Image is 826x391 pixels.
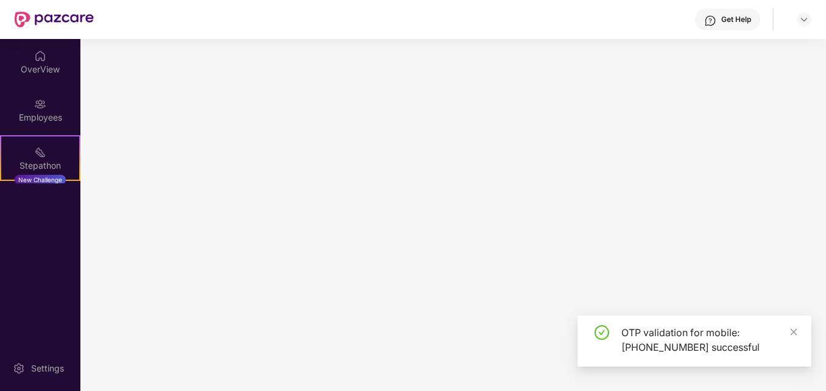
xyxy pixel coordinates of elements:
[27,362,68,375] div: Settings
[789,328,798,336] span: close
[34,146,46,158] img: svg+xml;base64,PHN2ZyB4bWxucz0iaHR0cDovL3d3dy53My5vcmcvMjAwMC9zdmciIHdpZHRoPSIyMSIgaGVpZ2h0PSIyMC...
[799,15,809,24] img: svg+xml;base64,PHN2ZyBpZD0iRHJvcGRvd24tMzJ4MzIiIHhtbG5zPSJodHRwOi8vd3d3LnczLm9yZy8yMDAwL3N2ZyIgd2...
[15,175,66,185] div: New Challenge
[34,98,46,110] img: svg+xml;base64,PHN2ZyBpZD0iRW1wbG95ZWVzIiB4bWxucz0iaHR0cDovL3d3dy53My5vcmcvMjAwMC9zdmciIHdpZHRoPS...
[1,160,79,172] div: Stepathon
[34,50,46,62] img: svg+xml;base64,PHN2ZyBpZD0iSG9tZSIgeG1sbnM9Imh0dHA6Ly93d3cudzMub3JnLzIwMDAvc3ZnIiB3aWR0aD0iMjAiIG...
[15,12,94,27] img: New Pazcare Logo
[13,362,25,375] img: svg+xml;base64,PHN2ZyBpZD0iU2V0dGluZy0yMHgyMCIgeG1sbnM9Imh0dHA6Ly93d3cudzMub3JnLzIwMDAvc3ZnIiB3aW...
[621,325,797,354] div: OTP validation for mobile: [PHONE_NUMBER] successful
[721,15,751,24] div: Get Help
[595,325,609,340] span: check-circle
[704,15,716,27] img: svg+xml;base64,PHN2ZyBpZD0iSGVscC0zMngzMiIgeG1sbnM9Imh0dHA6Ly93d3cudzMub3JnLzIwMDAvc3ZnIiB3aWR0aD...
